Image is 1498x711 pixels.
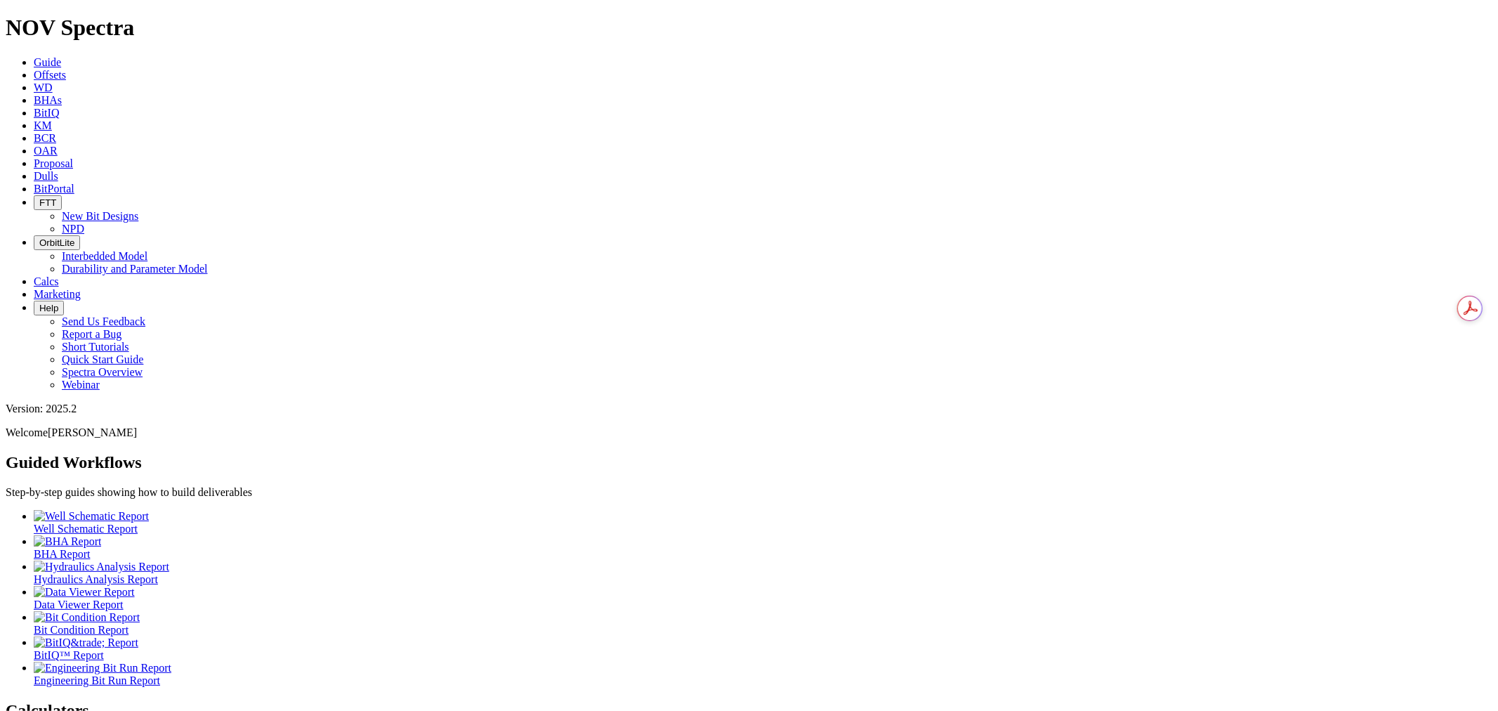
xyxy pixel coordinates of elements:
a: Marketing [34,288,81,300]
button: FTT [34,195,62,210]
span: [PERSON_NAME] [48,426,137,438]
img: Data Viewer Report [34,586,135,599]
img: BHA Report [34,535,101,548]
span: FTT [39,197,56,208]
a: New Bit Designs [62,210,138,222]
a: BitPortal [34,183,74,195]
img: Engineering Bit Run Report [34,662,171,674]
span: Help [39,303,58,313]
a: BitIQ&trade; Report BitIQ™ Report [34,637,1492,661]
span: Bit Condition Report [34,624,129,636]
a: Calcs [34,275,59,287]
a: Send Us Feedback [62,315,145,327]
a: NPD [62,223,84,235]
a: Spectra Overview [62,366,143,378]
a: BHAs [34,94,62,106]
a: Data Viewer Report Data Viewer Report [34,586,1492,611]
p: Step-by-step guides showing how to build deliverables [6,486,1492,499]
a: BCR [34,132,56,144]
span: OrbitLite [39,237,74,248]
h1: NOV Spectra [6,15,1492,41]
img: BitIQ&trade; Report [34,637,138,649]
a: KM [34,119,52,131]
a: BHA Report BHA Report [34,535,1492,560]
span: Well Schematic Report [34,523,138,535]
span: Data Viewer Report [34,599,124,611]
p: Welcome [6,426,1492,439]
a: BitIQ [34,107,59,119]
a: WD [34,81,53,93]
a: Well Schematic Report Well Schematic Report [34,510,1492,535]
a: Offsets [34,69,66,81]
span: BitIQ™ Report [34,649,104,661]
a: Quick Start Guide [62,353,143,365]
a: Bit Condition Report Bit Condition Report [34,611,1492,636]
img: Hydraulics Analysis Report [34,561,169,573]
span: Hydraulics Analysis Report [34,573,158,585]
a: OAR [34,145,58,157]
a: Report a Bug [62,328,121,340]
a: Durability and Parameter Model [62,263,208,275]
a: Dulls [34,170,58,182]
a: Proposal [34,157,73,169]
a: Short Tutorials [62,341,129,353]
span: BHA Report [34,548,90,560]
h2: Guided Workflows [6,453,1492,472]
button: OrbitLite [34,235,80,250]
a: Hydraulics Analysis Report Hydraulics Analysis Report [34,561,1492,585]
span: Engineering Bit Run Report [34,674,160,686]
a: Webinar [62,379,100,391]
img: Bit Condition Report [34,611,140,624]
a: Engineering Bit Run Report Engineering Bit Run Report [34,662,1492,686]
div: Version: 2025.2 [6,403,1492,415]
a: Guide [34,56,61,68]
button: Help [34,301,64,315]
a: Interbedded Model [62,250,147,262]
img: Well Schematic Report [34,510,149,523]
